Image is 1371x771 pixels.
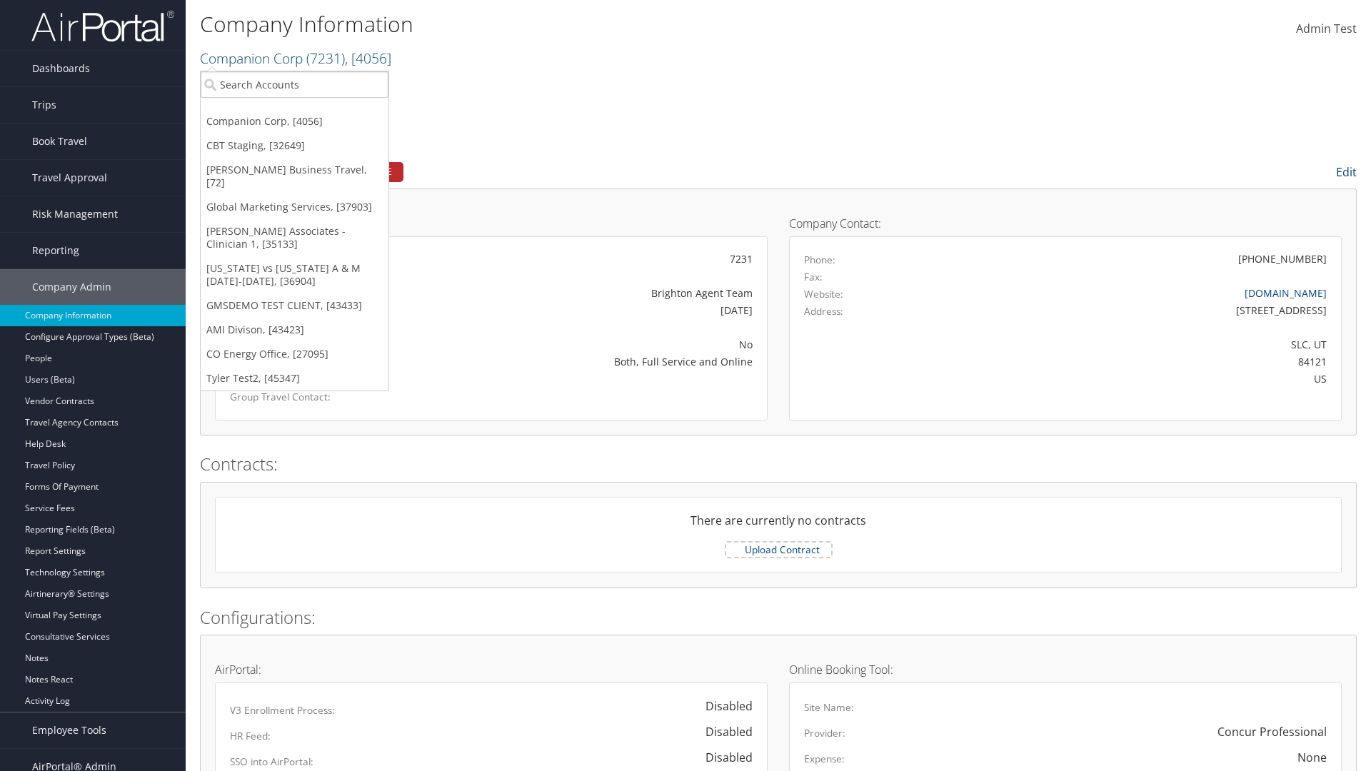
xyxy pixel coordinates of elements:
label: SSO into AirPortal: [230,755,313,769]
div: 7231 [411,251,753,266]
h2: Company Profile: [200,159,964,183]
span: Company Admin [32,269,111,305]
label: Upload Contract [726,543,831,557]
a: [PERSON_NAME] Business Travel, [72] [201,158,388,195]
div: SLC, UT [940,337,1327,352]
h4: Company Contact: [789,218,1342,229]
a: Tyler Test2, [45347] [201,366,388,390]
div: 84121 [940,354,1327,369]
h2: Contracts: [200,452,1357,476]
a: Companion Corp, [4056] [201,109,388,133]
a: Edit [1336,164,1357,180]
h4: AirPortal: [215,664,768,675]
label: Fax: [804,270,823,284]
label: Site Name: [804,700,854,715]
a: AMI Divison, [43423] [201,318,388,342]
div: No [411,337,753,352]
span: Travel Approval [32,160,107,196]
label: Provider: [804,726,845,740]
label: Address: [804,304,843,318]
h1: Company Information [200,9,971,39]
a: Global Marketing Services, [37903] [201,195,388,219]
label: Group Travel Contact: [230,390,390,404]
div: Disabled [691,749,753,766]
a: Admin Test [1296,7,1357,51]
label: Website: [804,287,843,301]
div: [DATE] [411,303,753,318]
div: [STREET_ADDRESS] [940,303,1327,318]
span: Employee Tools [32,712,106,748]
div: None [1297,749,1327,766]
label: HR Feed: [230,729,271,743]
div: There are currently no contracts [216,512,1341,540]
a: [PERSON_NAME] Associates - Clinician 1, [35133] [201,219,388,256]
img: airportal-logo.png [31,9,174,43]
span: Risk Management [32,196,118,232]
label: Expense: [804,752,845,766]
div: US [940,371,1327,386]
h4: Online Booking Tool: [789,664,1342,675]
a: GMSDEMO TEST CLIENT, [43433] [201,293,388,318]
a: [US_STATE] vs [US_STATE] A & M [DATE]-[DATE], [36904] [201,256,388,293]
span: ( 7231 ) [306,49,345,68]
span: Admin Test [1296,21,1357,36]
span: Reporting [32,233,79,268]
input: Search Accounts [201,71,388,98]
div: Disabled [691,723,753,740]
div: Concur Professional [1217,723,1327,740]
h4: Account Details: [215,218,768,229]
div: Brighton Agent Team [411,286,753,301]
div: [PHONE_NUMBER] [1238,251,1327,266]
h2: Configurations: [200,605,1357,630]
label: Phone: [804,253,835,267]
span: Book Travel [32,124,87,159]
label: V3 Enrollment Process: [230,703,335,717]
span: Dashboards [32,51,90,86]
div: Both, Full Service and Online [411,354,753,369]
a: [DOMAIN_NAME] [1245,286,1327,300]
span: Trips [32,87,56,123]
a: CBT Staging, [32649] [201,133,388,158]
div: Disabled [691,697,753,715]
span: , [ 4056 ] [345,49,391,68]
a: CO Energy Office, [27095] [201,342,388,366]
a: Companion Corp [200,49,391,68]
